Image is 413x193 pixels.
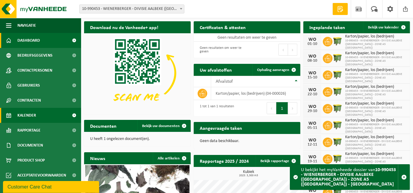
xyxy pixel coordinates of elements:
img: WB-1100-HPE-GN-50 [333,137,343,147]
div: WO [306,37,318,42]
img: WB-1100-HPE-GN-50 [333,103,343,113]
iframe: chat widget [3,180,100,193]
p: Geen data beschikbaar. [200,139,294,143]
span: 10-990453 - WIENERBERGER - DIVISIE AALBEKE ([GEOGRAPHIC_DATA]) - ZONE A5 ([GEOGRAPHIC_DATA]) [345,156,407,167]
a: Ophaling aanvragen [252,64,300,76]
span: 2025: 3,300 m3 [197,174,300,177]
span: Karton/papier, los (bedrijven) [345,68,407,73]
strong: 10-990453 - WIENERBERGER - DIVISIE AALBEKE ([GEOGRAPHIC_DATA]) - ZONE A5 ([GEOGRAPHIC_DATA]) - [G... [301,168,396,187]
div: WO [306,71,318,76]
h2: Documenten [84,120,123,132]
td: Geen resultaten om weer te geven [194,33,300,42]
div: Geen resultaten om weer te geven [197,43,244,56]
div: 29-10 [306,109,318,113]
span: 10-990453 - WIENERBERGER - DIVISIE AALBEKE ([GEOGRAPHIC_DATA]) - ZONE A5 ([GEOGRAPHIC_DATA]) [345,140,407,150]
h2: Certificaten & attesten [194,21,252,33]
span: Rapportage [17,123,41,138]
span: Dashboard [17,33,40,48]
span: 10-990453 - WIENERBERGER - DIVISIE AALBEKE ([GEOGRAPHIC_DATA]) - ZONE A5 ([GEOGRAPHIC_DATA]) [345,106,407,117]
div: WO [306,138,318,143]
span: Acceptatievoorwaarden [17,168,66,183]
span: Karton/papier, los (bedrijven) [345,118,407,123]
button: Next [288,44,297,56]
a: Bekijk uw kalender [363,21,409,33]
span: Karton/papier, los (bedrijven) [345,101,407,106]
a: Alle artikelen [153,152,190,164]
span: Bekijk uw kalender [368,25,399,29]
h2: Nieuws [84,152,111,164]
div: 12-11 [306,143,318,147]
span: Navigatie [17,18,36,33]
span: Bedrijfsgegevens [17,48,53,63]
div: WO [306,121,318,126]
span: Gebruikers [17,78,40,93]
span: Contactpersonen [17,63,52,78]
div: 22-10 [306,92,318,96]
span: Product Shop [17,153,45,168]
a: Bekijk rapportage [256,155,300,167]
span: Karton/papier, los (bedrijven) [345,152,407,156]
div: 05-11 [306,126,318,130]
span: 10-990453 - WIENERBERGER - DIVISIE AALBEKE ([GEOGRAPHIC_DATA]) - ZONE A5 ([GEOGRAPHIC_DATA]) [345,56,407,67]
span: 10-990453 - WIENERBERGER - DIVISIE AALBEKE (POTTELBERG) - ZONE A5 (MAGAZIJN) - AALBEKE [80,5,184,13]
span: Bekijk uw documenten [142,124,180,128]
h3: Kubiek [197,170,300,177]
h2: Uw afvalstoffen [194,64,238,76]
button: Next [288,102,297,114]
div: WO [306,54,318,59]
button: Previous [278,44,288,56]
span: 10-990453 - WIENERBERGER - DIVISIE AALBEKE ([GEOGRAPHIC_DATA]) - ZONE A5 ([GEOGRAPHIC_DATA]) [345,89,407,100]
h2: Download nu de Vanheede+ app! [84,21,164,33]
a: Bekijk uw documenten [137,120,190,132]
img: WB-1100-HPE-GN-50 [333,53,343,63]
span: Karton/papier, los (bedrijven) [345,85,407,89]
img: Download de VHEPlus App [84,33,191,113]
img: WB-1100-HPE-GN-50 [333,86,343,96]
div: WO [306,88,318,92]
div: 08-10 [306,59,318,63]
td: karton/papier, los (bedrijven) (04-000026) [211,87,300,100]
img: WB-1100-HPE-GN-50 [333,153,343,164]
span: Ophaling aanvragen [257,68,289,72]
span: Documenten [17,138,43,153]
h2: Rapportage 2025 / 2024 [194,155,255,167]
span: Kalender [17,108,36,123]
span: 10-990453 - WIENERBERGER - DIVISIE AALBEKE ([GEOGRAPHIC_DATA]) - ZONE A5 ([GEOGRAPHIC_DATA]) [345,73,407,83]
span: 10-990453 - WIENERBERGER - DIVISIE AALBEKE ([GEOGRAPHIC_DATA]) - ZONE A5 ([GEOGRAPHIC_DATA]) [345,123,407,134]
img: WB-1100-HPE-GN-50 [333,120,343,130]
div: 15-10 [306,76,318,80]
div: 1 tot 1 van 1 resultaten [197,102,234,115]
span: Karton/papier, los (bedrijven) [345,51,407,56]
img: WB-1100-HPE-GN-50 [333,70,343,80]
span: Afvalstof [216,79,233,84]
button: 1 [276,102,288,114]
img: WB-1100-HPE-GN-50 [333,36,343,46]
span: Contracten [17,93,41,108]
div: WO [306,155,318,159]
h2: Ingeplande taken [303,21,351,33]
div: 01-10 [306,42,318,46]
h2: Aangevraagde taken [194,122,248,134]
button: Previous [267,102,276,114]
div: WO [306,104,318,109]
p: U heeft 1 ongelezen document(en). [90,137,185,141]
span: 10-990453 - WIENERBERGER - DIVISIE AALBEKE ([GEOGRAPHIC_DATA]) - ZONE A5 ([GEOGRAPHIC_DATA]) [345,39,407,50]
span: 10-990453 - WIENERBERGER - DIVISIE AALBEKE (POTTELBERG) - ZONE A5 (MAGAZIJN) - AALBEKE [79,4,184,13]
div: U bekijkt het myVanheede dossier van [301,165,398,190]
span: Karton/papier, los (bedrijven) [345,135,407,140]
div: 19-11 [306,159,318,164]
span: Karton/papier, los (bedrijven) [345,34,407,39]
